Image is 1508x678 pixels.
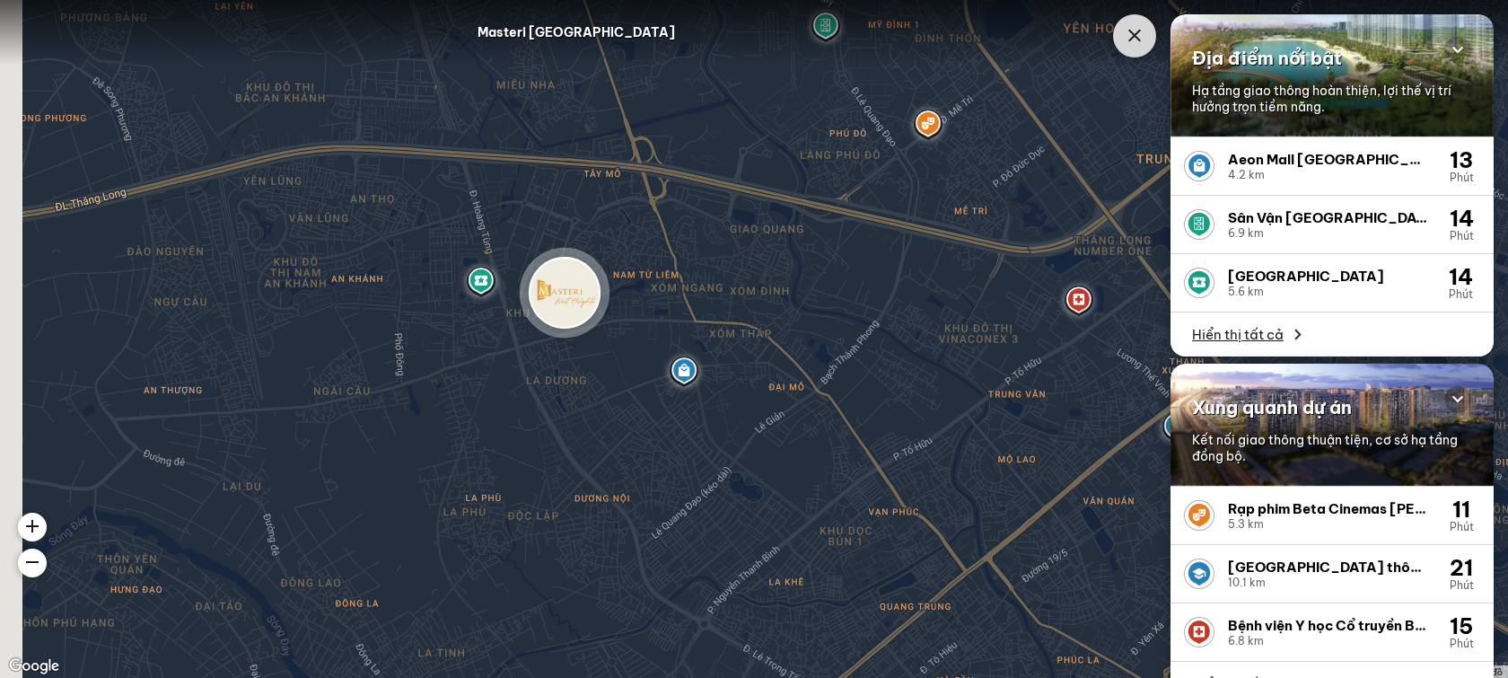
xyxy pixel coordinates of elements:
[1186,560,1213,587] img: MicrosoftTeams-image (1).png
[1192,83,1472,115] div: Hạ tầng giao thông hoàn thiện, lợi thế vị trí hưởng trọn tiềm năng.
[1186,153,1213,180] img: Local_mall.png
[478,22,675,43] div: Masteri [GEOGRAPHIC_DATA]
[1443,638,1479,650] div: Phút
[1192,432,1472,464] div: Kết nối giao thông thuận tiện, cơ sở hạ tầng đồng bộ.
[1186,619,1213,646] img: Hospital.png
[1186,211,1213,238] img: iCon_Stadium.png
[1186,269,1213,296] img: Local_play.png
[1228,518,1429,531] div: 5.3 km
[4,655,64,678] a: Mở khu vực này trong Google Maps (mở cửa sổ mới)
[1228,286,1427,298] div: 5.6 km
[1228,209,1429,227] div: Sân Vận [GEOGRAPHIC_DATA]
[1192,36,1472,81] div: Địa điểm nổi bật
[1443,172,1479,184] div: Phút
[1442,288,1479,301] div: Phút
[1443,207,1479,230] div: 14
[4,655,64,678] img: Google
[1192,385,1472,430] div: Xung quanh dự án
[529,256,601,328] img: stackholders-masteri-west-heights.jpg
[1443,556,1479,579] div: 21
[1192,326,1284,344] span: Hiển thị tất cả
[1443,521,1479,533] div: Phút
[1228,500,1429,518] div: Rạp phim Beta Cinemas [PERSON_NAME]
[1443,497,1479,521] div: 11
[1228,227,1429,240] div: 6.9 km
[1442,265,1479,288] div: 14
[1228,268,1427,286] div: [GEOGRAPHIC_DATA]
[1443,614,1479,638] div: 15
[1228,617,1429,635] div: Bệnh viện Y học Cổ truyền Bộ Công An
[1443,148,1479,172] div: 13
[1228,635,1429,647] div: 6.8 km
[1228,577,1429,589] div: 10.1 km
[1228,169,1429,181] div: 4.2 km
[1443,230,1479,242] div: Phút
[1443,579,1479,592] div: Phút
[1228,559,1429,577] div: [GEOGRAPHIC_DATA] thông Vận tải [GEOGRAPHIC_DATA]
[1228,151,1429,169] div: Aeon Mall [GEOGRAPHIC_DATA]
[1186,502,1213,529] img: Theater.png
